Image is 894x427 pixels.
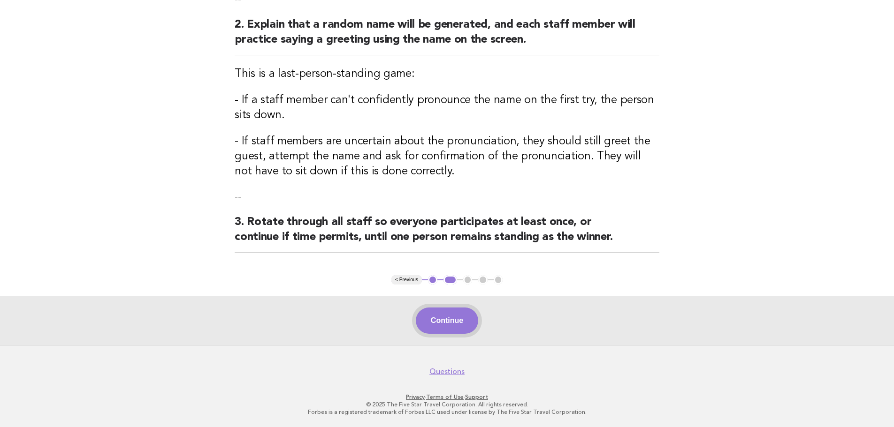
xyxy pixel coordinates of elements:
[235,67,659,82] h3: This is a last-person-standing game:
[391,275,422,285] button: < Previous
[428,275,437,285] button: 1
[235,215,659,253] h2: 3. Rotate through all staff so everyone participates at least once, or continue if time permits, ...
[160,408,734,416] p: Forbes is a registered trademark of Forbes LLC used under license by The Five Star Travel Corpora...
[406,394,425,400] a: Privacy
[160,393,734,401] p: · ·
[235,134,659,179] h3: - If staff members are uncertain about the pronunciation, they should still greet the guest, atte...
[235,93,659,123] h3: - If a staff member can't confidently pronounce the name on the first try, the person sits down.
[429,367,465,376] a: Questions
[416,307,478,334] button: Continue
[235,17,659,55] h2: 2. Explain that a random name will be generated, and each staff member will practice saying a gre...
[443,275,457,285] button: 2
[235,190,659,203] p: --
[426,394,464,400] a: Terms of Use
[465,394,488,400] a: Support
[160,401,734,408] p: © 2025 The Five Star Travel Corporation. All rights reserved.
